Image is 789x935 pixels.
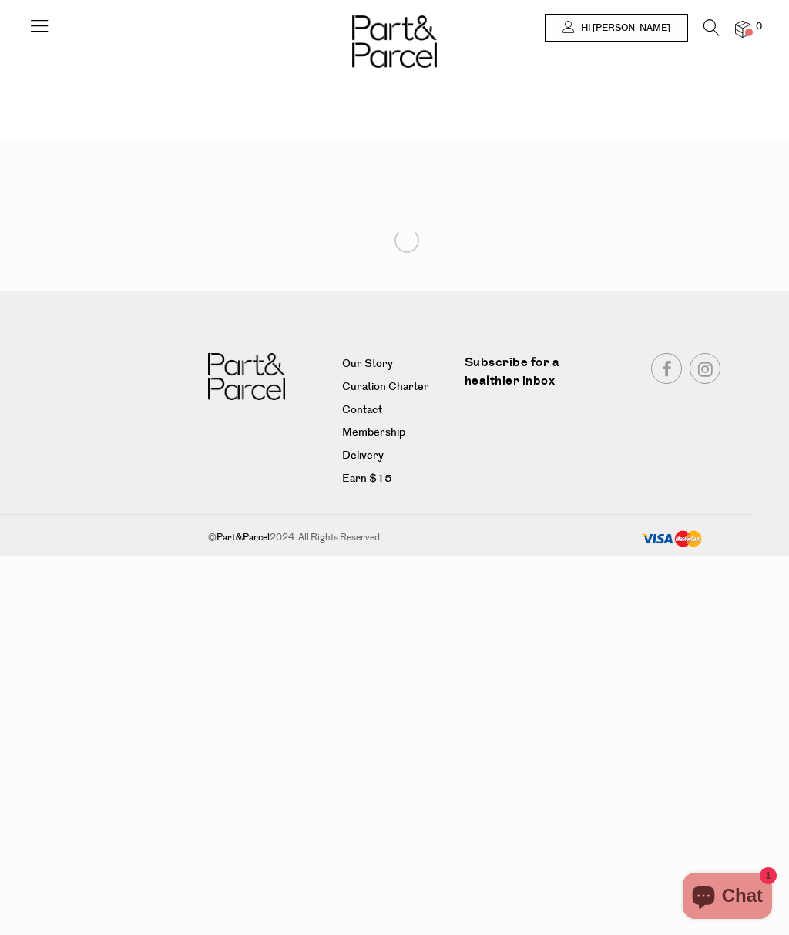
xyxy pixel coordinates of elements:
[342,447,453,466] a: Delivery
[641,530,703,548] img: payment-methods.png
[352,15,437,68] img: Part&Parcel
[735,21,750,37] a: 0
[465,353,599,402] label: Subscribe for a healthier inbox
[678,873,777,923] inbox-online-store-chat: Shopify online store chat
[342,424,453,442] a: Membership
[208,530,603,546] div: © 2024. All Rights Reserved.
[577,22,670,35] span: Hi [PERSON_NAME]
[208,353,285,400] img: Part&Parcel
[342,470,453,489] a: Earn $15
[752,20,766,34] span: 0
[342,355,453,374] a: Our Story
[342,378,453,397] a: Curation Charter
[545,14,688,42] a: Hi [PERSON_NAME]
[217,531,270,544] b: Part&Parcel
[342,402,453,420] a: Contact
